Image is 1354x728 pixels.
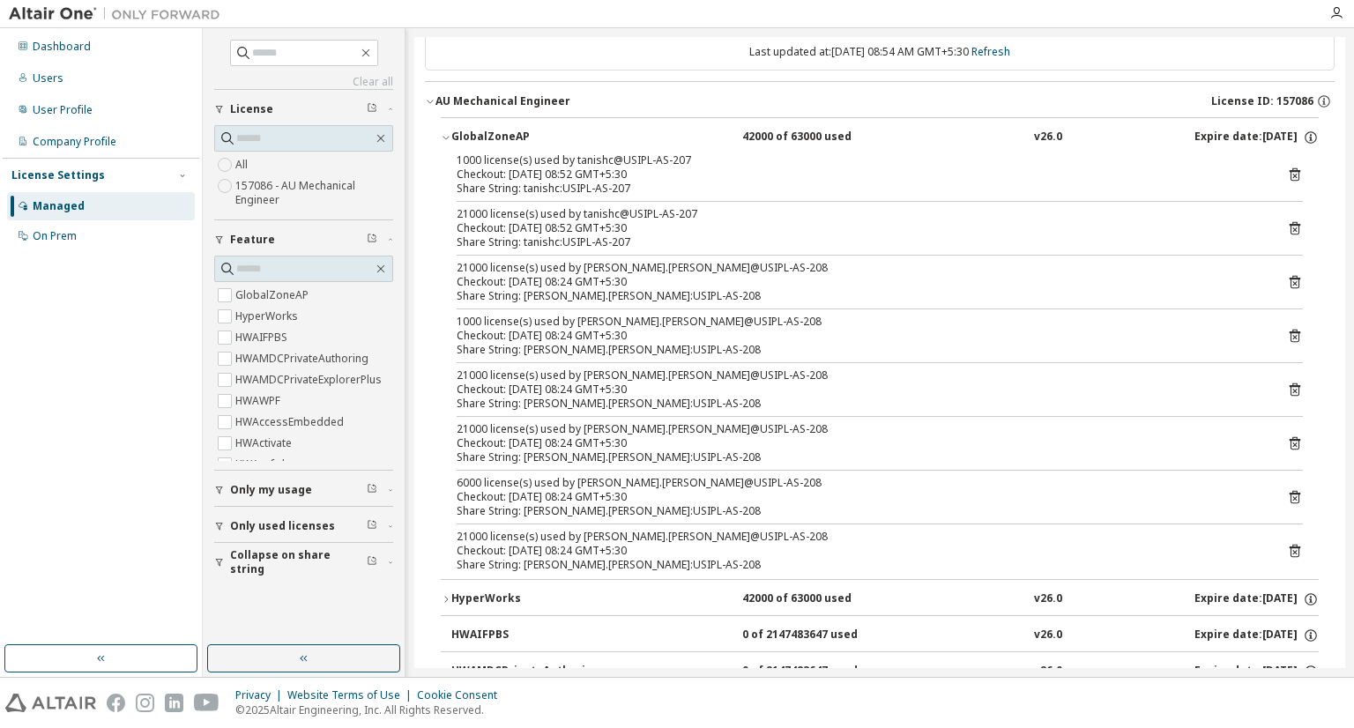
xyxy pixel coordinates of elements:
[457,235,1261,249] div: Share String: tanishc:USIPL-AS-207
[457,422,1261,436] div: 21000 license(s) used by [PERSON_NAME].[PERSON_NAME]@USIPL-AS-208
[435,94,570,108] div: AU Mechanical Engineer
[451,652,1319,691] button: HWAMDCPrivateAuthoring0 of 2147483647 usedv26.0Expire date:[DATE]
[1194,130,1319,145] div: Expire date: [DATE]
[457,343,1261,357] div: Share String: [PERSON_NAME].[PERSON_NAME]:USIPL-AS-208
[457,504,1261,518] div: Share String: [PERSON_NAME].[PERSON_NAME]:USIPL-AS-208
[214,90,393,129] button: License
[230,102,273,116] span: License
[1194,628,1319,643] div: Expire date: [DATE]
[1211,94,1313,108] span: License ID: 157086
[235,285,312,306] label: GlobalZoneAP
[287,688,417,702] div: Website Terms of Use
[136,694,154,712] img: instagram.svg
[457,397,1261,411] div: Share String: [PERSON_NAME].[PERSON_NAME]:USIPL-AS-208
[367,555,377,569] span: Clear filter
[457,368,1261,383] div: 21000 license(s) used by [PERSON_NAME].[PERSON_NAME]@USIPL-AS-208
[235,702,508,717] p: © 2025 Altair Engineering, Inc. All Rights Reserved.
[441,118,1319,157] button: GlobalZoneAP42000 of 63000 usedv26.0Expire date:[DATE]
[457,207,1261,221] div: 21000 license(s) used by tanishc@USIPL-AS-207
[214,507,393,546] button: Only used licenses
[425,33,1335,71] div: Last updated at: [DATE] 08:54 AM GMT+5:30
[107,694,125,712] img: facebook.svg
[33,103,93,117] div: User Profile
[451,664,610,680] div: HWAMDCPrivateAuthoring
[1034,628,1062,643] div: v26.0
[441,580,1319,619] button: HyperWorks42000 of 63000 usedv26.0Expire date:[DATE]
[235,390,284,412] label: HWAWPF
[230,519,335,533] span: Only used licenses
[457,275,1261,289] div: Checkout: [DATE] 08:24 GMT+5:30
[742,130,901,145] div: 42000 of 63000 used
[214,220,393,259] button: Feature
[33,71,63,85] div: Users
[457,289,1261,303] div: Share String: [PERSON_NAME].[PERSON_NAME]:USIPL-AS-208
[457,315,1261,329] div: 1000 license(s) used by [PERSON_NAME].[PERSON_NAME]@USIPL-AS-208
[235,175,393,211] label: 157086 - AU Mechanical Engineer
[33,199,85,213] div: Managed
[742,591,901,607] div: 42000 of 63000 used
[451,616,1319,655] button: HWAIFPBS0 of 2147483647 usedv26.0Expire date:[DATE]
[1034,591,1062,607] div: v26.0
[457,490,1261,504] div: Checkout: [DATE] 08:24 GMT+5:30
[235,154,251,175] label: All
[457,476,1261,490] div: 6000 license(s) used by [PERSON_NAME].[PERSON_NAME]@USIPL-AS-208
[214,543,393,582] button: Collapse on share string
[235,327,291,348] label: HWAIFPBS
[1034,664,1062,680] div: v26.0
[1034,130,1062,145] div: v26.0
[235,454,292,475] label: HWAcufwh
[451,591,610,607] div: HyperWorks
[230,483,312,497] span: Only my usage
[230,233,275,247] span: Feature
[457,167,1261,182] div: Checkout: [DATE] 08:52 GMT+5:30
[457,530,1261,544] div: 21000 license(s) used by [PERSON_NAME].[PERSON_NAME]@USIPL-AS-208
[367,519,377,533] span: Clear filter
[165,694,183,712] img: linkedin.svg
[214,75,393,89] a: Clear all
[457,153,1261,167] div: 1000 license(s) used by tanishc@USIPL-AS-207
[194,694,219,712] img: youtube.svg
[11,168,105,182] div: License Settings
[457,558,1261,572] div: Share String: [PERSON_NAME].[PERSON_NAME]:USIPL-AS-208
[457,544,1261,558] div: Checkout: [DATE] 08:24 GMT+5:30
[457,182,1261,196] div: Share String: tanishc:USIPL-AS-207
[5,694,96,712] img: altair_logo.svg
[367,483,377,497] span: Clear filter
[214,471,393,509] button: Only my usage
[235,688,287,702] div: Privacy
[971,44,1010,59] a: Refresh
[425,82,1335,121] button: AU Mechanical EngineerLicense ID: 157086
[457,329,1261,343] div: Checkout: [DATE] 08:24 GMT+5:30
[742,664,901,680] div: 0 of 2147483647 used
[1194,591,1319,607] div: Expire date: [DATE]
[1194,664,1319,680] div: Expire date: [DATE]
[742,628,901,643] div: 0 of 2147483647 used
[33,229,77,243] div: On Prem
[9,5,229,23] img: Altair One
[235,306,301,327] label: HyperWorks
[235,369,385,390] label: HWAMDCPrivateExplorerPlus
[457,383,1261,397] div: Checkout: [DATE] 08:24 GMT+5:30
[451,130,610,145] div: GlobalZoneAP
[33,40,91,54] div: Dashboard
[451,628,610,643] div: HWAIFPBS
[457,436,1261,450] div: Checkout: [DATE] 08:24 GMT+5:30
[417,688,508,702] div: Cookie Consent
[235,412,347,433] label: HWAccessEmbedded
[457,450,1261,464] div: Share String: [PERSON_NAME].[PERSON_NAME]:USIPL-AS-208
[367,102,377,116] span: Clear filter
[457,261,1261,275] div: 21000 license(s) used by [PERSON_NAME].[PERSON_NAME]@USIPL-AS-208
[230,548,367,576] span: Collapse on share string
[235,348,372,369] label: HWAMDCPrivateAuthoring
[33,135,116,149] div: Company Profile
[235,433,295,454] label: HWActivate
[457,221,1261,235] div: Checkout: [DATE] 08:52 GMT+5:30
[367,233,377,247] span: Clear filter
